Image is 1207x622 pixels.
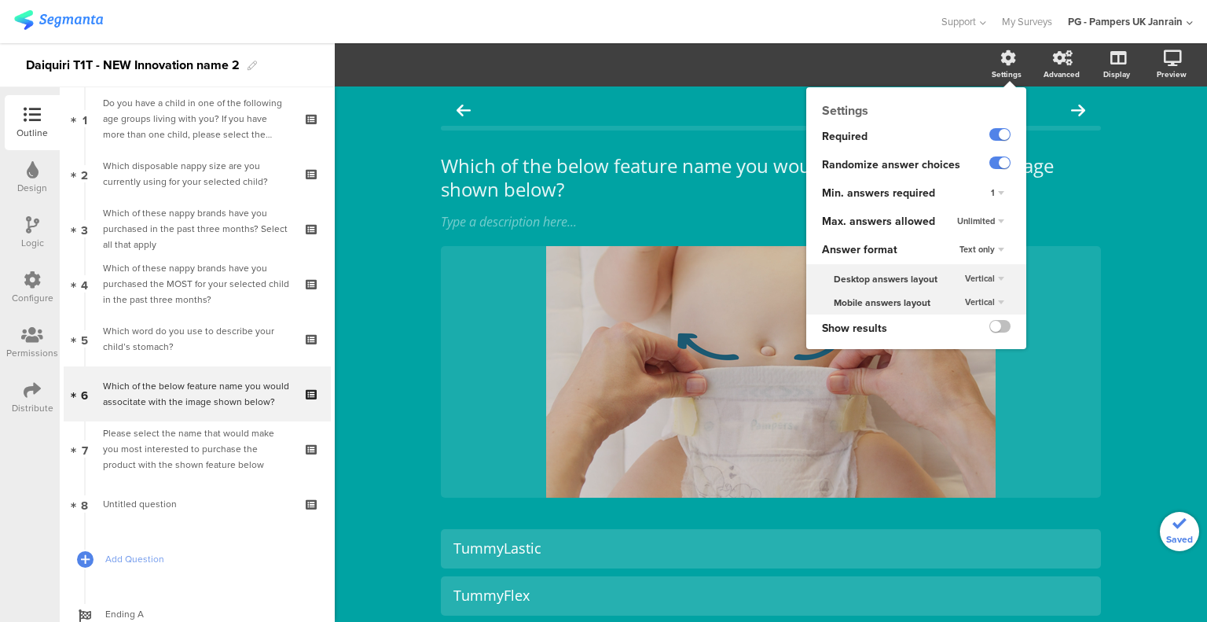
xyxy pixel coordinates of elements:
[453,539,1088,558] div: TummyLastic
[834,272,937,286] span: Desktop answers layout
[822,156,960,173] span: Randomize answer choices
[1166,532,1193,547] span: Saved
[822,128,868,145] span: Required
[14,10,103,30] img: segmanta logo
[105,551,306,567] span: Add Question
[82,440,88,458] span: 7
[83,110,87,127] span: 1
[17,126,48,140] div: Outline
[441,154,1101,201] p: Which of the below feature name you would associtate with the image shown below?
[1044,68,1080,80] div: Advanced
[103,323,291,355] div: Which word do you use to describe your child’s stomach?
[959,243,995,256] span: Text only
[64,146,331,201] a: 2 Which disposable nappy size are you currently using for your selected child?
[1157,68,1187,80] div: Preview
[6,346,58,360] div: Permissions
[991,186,995,199] span: 1
[822,320,887,337] span: Show results
[546,246,996,498] img: Which of the below feature name you would associtate with the image shown below? cover image
[992,68,1022,80] div: Settings
[822,185,935,201] span: Min. answers required
[965,272,995,285] span: Vertical
[21,236,44,250] div: Logic
[64,421,331,477] a: 7 Please select the name that would make you most interested to purchase the product with the sho...
[965,296,995,308] span: Vertical
[64,91,331,146] a: 1 Do you have a child in one of the following age groups living with you? If you have more than o...
[103,158,291,190] div: Which disposable nappy size are you currently using for your selected child?
[957,215,995,227] span: Unlimited
[64,366,331,421] a: 6 Which of the below feature name you would associtate with the image shown below?
[822,241,897,258] span: Answer format
[806,101,1026,120] div: Settings
[64,311,331,366] a: 5 Which word do you use to describe your child’s stomach?
[941,14,976,29] span: Support
[103,95,291,142] div: Do you have a child in one of the following age groups living with you? If you have more than one...
[17,181,47,195] div: Design
[81,385,88,403] span: 6
[103,205,291,252] div: Which of these nappy brands have you purchased in the past three months? Select all that apply
[81,275,88,293] span: 4
[64,477,331,532] a: 8 Untitled question
[12,291,53,305] div: Configure
[1068,14,1183,29] div: PG - Pampers UK Janrain
[64,256,331,311] a: 4 Which of these nappy brands have you purchased the MOST for your selected child in the past thr...
[81,220,88,237] span: 3
[81,165,88,182] span: 2
[105,606,306,622] span: Ending A
[81,495,88,513] span: 8
[64,201,331,256] a: 3 Which of these nappy brands have you purchased in the past three months? Select all that apply
[26,53,240,78] div: Daiquiri T1T - NEW Innovation name 2
[12,401,53,415] div: Distribute
[453,587,1088,605] div: TummyFlex
[81,330,88,348] span: 5
[834,296,930,310] span: Mobile answers layout
[103,425,291,473] div: Please select the name that would make you most interested to purchase the product with the shown...
[1103,68,1130,80] div: Display
[441,213,1101,230] div: Type a description here...
[103,497,177,511] span: Untitled question
[103,378,291,410] div: Which of the below feature name you would associtate with the image shown below?
[103,260,291,307] div: Which of these nappy brands have you purchased the MOST for your selected child in the past three...
[822,213,935,230] span: Max. answers allowed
